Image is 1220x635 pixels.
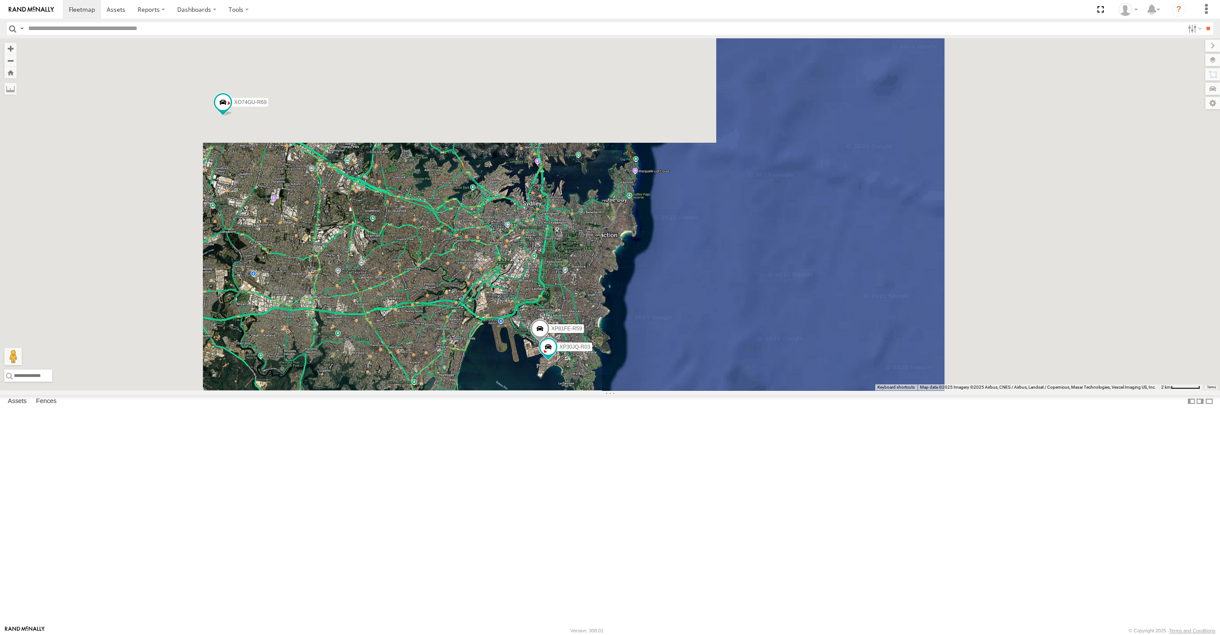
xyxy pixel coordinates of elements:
[1116,3,1141,16] div: Quang MAC
[1159,384,1203,390] button: Map Scale: 2 km per 63 pixels
[32,395,61,407] label: Fences
[1205,97,1220,109] label: Map Settings
[4,83,17,95] label: Measure
[1196,395,1204,408] label: Dock Summary Table to the Right
[1207,386,1216,389] a: Terms (opens in new tab)
[1187,395,1196,408] label: Dock Summary Table to the Left
[1205,395,1213,408] label: Hide Summary Table
[920,385,1156,390] span: Map data ©2025 Imagery ©2025 Airbus, CNES / Airbus, Landsat / Copernicus, Maxar Technologies, Vex...
[9,7,54,13] img: rand-logo.svg
[4,54,17,67] button: Zoom out
[1184,22,1203,35] label: Search Filter Options
[1161,385,1171,390] span: 2 km
[5,626,45,635] a: Visit our Website
[1169,628,1215,633] a: Terms and Conditions
[559,344,590,350] span: XP30JQ-R03
[234,99,267,105] span: XO74GU-R69
[4,43,17,54] button: Zoom in
[18,22,25,35] label: Search Query
[3,395,31,407] label: Assets
[570,628,603,633] div: Version: 308.01
[1129,628,1215,633] div: © Copyright 2025 -
[551,326,582,332] span: XP81FE-R59
[1172,3,1186,17] i: ?
[4,67,17,78] button: Zoom Home
[877,384,915,390] button: Keyboard shortcuts
[4,348,22,365] button: Drag Pegman onto the map to open Street View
